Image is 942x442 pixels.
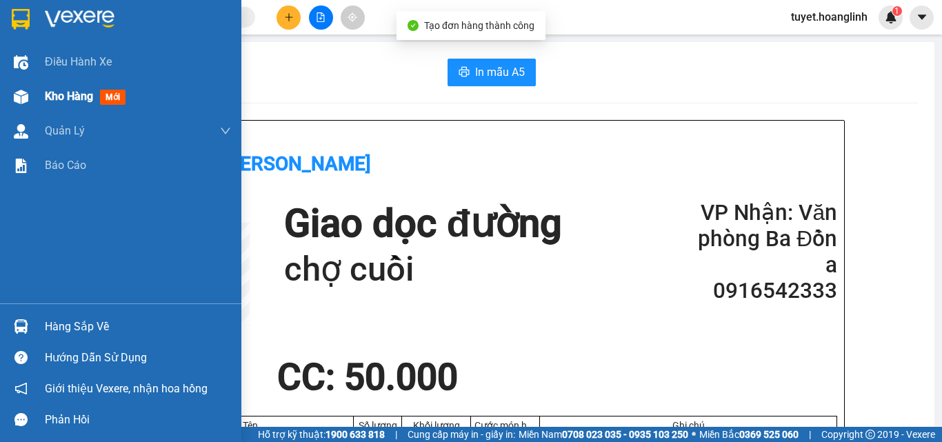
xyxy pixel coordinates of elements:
span: copyright [865,430,875,439]
strong: 0708 023 035 - 0935 103 250 [562,429,688,440]
span: check-circle [408,20,419,31]
button: printerIn mẫu A5 [448,59,536,86]
span: Điều hành xe [45,53,112,70]
h2: VP Nhận: Văn phòng Ba Đồn [672,200,837,252]
span: caret-down [916,11,928,23]
span: message [14,413,28,426]
span: down [220,125,231,137]
img: warehouse-icon [14,55,28,70]
span: question-circle [14,351,28,364]
span: 1 [894,6,899,16]
span: Miền Nam [519,427,688,442]
span: Báo cáo [45,157,86,174]
span: In mẫu A5 [475,63,525,81]
div: Tên [150,420,350,431]
sup: 1 [892,6,902,16]
div: Khối lượng [405,420,467,431]
span: notification [14,382,28,395]
div: Số lượng [357,420,398,431]
img: logo-vxr [12,9,30,30]
span: Cung cấp máy in - giấy in: [408,427,515,442]
h1: chợ cuồi [284,248,561,292]
span: ⚪️ [692,432,696,437]
h2: 0916542333 [672,278,837,304]
span: Kho hàng [45,90,93,103]
div: CC : 50.000 [269,356,466,398]
span: Hỗ trợ kỹ thuật: [258,427,385,442]
img: warehouse-icon [14,319,28,334]
h1: Giao dọc đường [284,200,561,248]
h2: a [672,252,837,279]
img: solution-icon [14,159,28,173]
strong: 1900 633 818 [325,429,385,440]
div: Hướng dẫn sử dụng [45,348,231,368]
span: file-add [316,12,325,22]
b: [PERSON_NAME] [222,152,371,175]
span: mới [100,90,126,105]
button: aim [341,6,365,30]
div: Phản hồi [45,410,231,430]
span: Giới thiệu Vexere, nhận hoa hồng [45,380,208,397]
img: warehouse-icon [14,124,28,139]
span: tuyet.hoanglinh [780,8,879,26]
h2: KRVXP8D3 [8,80,111,103]
span: | [809,427,811,442]
div: Hàng sắp về [45,317,231,337]
span: Quản Lý [45,122,85,139]
strong: 0369 525 060 [739,429,799,440]
span: aim [348,12,357,22]
div: Cước món hàng [474,420,536,431]
button: caret-down [910,6,934,30]
span: Tạo đơn hàng thành công [424,20,534,31]
b: [PERSON_NAME] [83,32,232,55]
img: warehouse-icon [14,90,28,104]
img: icon-new-feature [885,11,897,23]
button: file-add [309,6,333,30]
span: printer [459,66,470,79]
button: plus [277,6,301,30]
span: Miền Bắc [699,427,799,442]
span: | [395,427,397,442]
div: Ghi chú [543,420,833,431]
h2: VP Nhận: Cây xăng Việt Dung [72,80,333,167]
span: plus [284,12,294,22]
